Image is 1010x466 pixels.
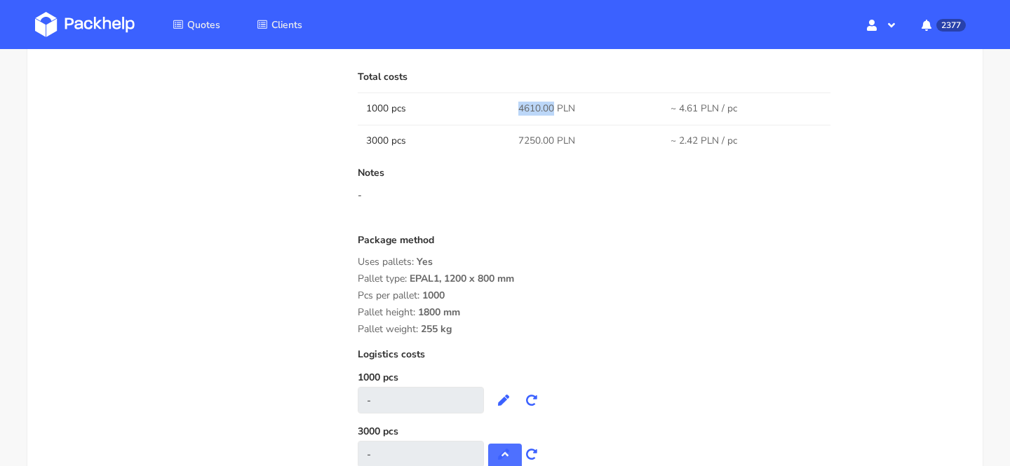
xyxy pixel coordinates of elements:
[410,272,514,296] span: EPAL1, 1200 x 800 mm
[271,18,302,32] span: Clients
[358,92,510,124] td: 1000 pcs
[358,235,966,256] div: Package method
[358,167,966,179] p: Notes
[358,71,966,83] p: Total costs
[518,102,575,116] span: 4610.00 PLN
[358,322,418,336] span: Pallet weight:
[358,387,484,413] div: -
[518,388,546,413] button: Recalculate
[910,12,975,37] button: 2377
[671,134,737,148] span: ~ 2.42 PLN / pc
[936,19,966,32] span: 2377
[518,134,575,148] span: 7250.00 PLN
[358,125,510,156] td: 3000 pcs
[358,371,398,384] label: 1000 pcs
[358,272,407,285] span: Pallet type:
[358,425,398,438] label: 3000 pcs
[358,189,966,203] div: -
[358,349,966,371] div: Logistics costs
[490,388,518,413] button: Edit
[418,306,460,329] span: 1800 mm
[187,18,220,32] span: Quotes
[358,289,419,302] span: Pcs per pallet:
[421,322,452,346] span: 255 kg
[358,306,415,319] span: Pallet height:
[417,255,433,279] span: Yes
[422,289,445,313] span: 1000
[35,12,135,37] img: Dashboard
[671,102,737,116] span: ~ 4.61 PLN / pc
[156,12,237,37] a: Quotes
[358,255,414,268] span: Uses pallets:
[240,12,319,37] a: Clients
